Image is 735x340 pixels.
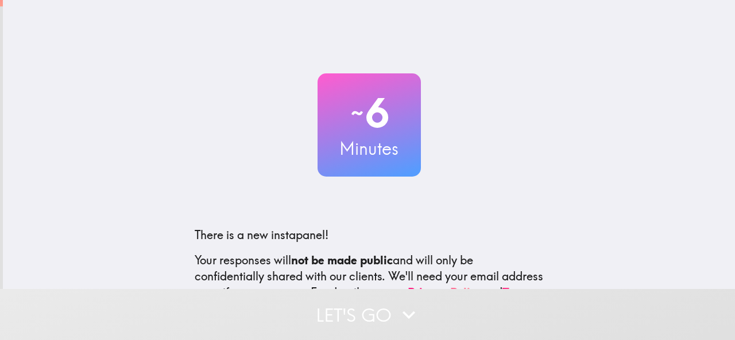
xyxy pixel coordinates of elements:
h2: 6 [318,89,421,136]
b: not be made public [291,253,393,267]
span: ~ [349,96,365,130]
a: Privacy Policy [408,285,482,299]
span: There is a new instapanel! [195,228,328,242]
p: Your responses will and will only be confidentially shared with our clients. We'll need your emai... [195,252,544,300]
a: Terms [502,285,535,299]
h3: Minutes [318,136,421,161]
